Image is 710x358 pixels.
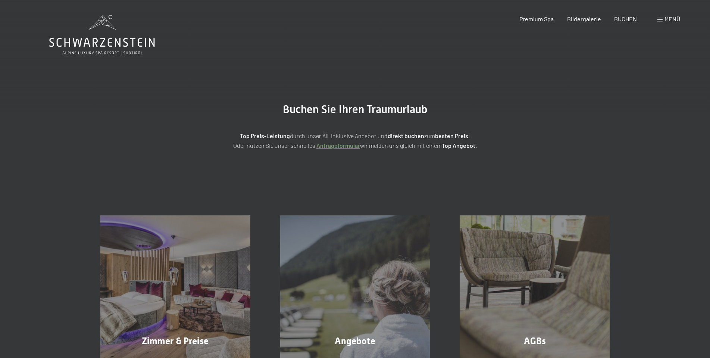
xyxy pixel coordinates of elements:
[614,15,637,22] a: BUCHEN
[388,132,424,139] strong: direkt buchen
[519,15,554,22] a: Premium Spa
[240,132,290,139] strong: Top Preis-Leistung
[169,131,542,150] p: durch unser All-inklusive Angebot und zum ! Oder nutzen Sie unser schnelles wir melden uns gleich...
[567,15,601,22] a: Bildergalerie
[524,336,546,346] span: AGBs
[335,336,375,346] span: Angebote
[142,336,209,346] span: Zimmer & Preise
[442,142,477,149] strong: Top Angebot.
[664,15,680,22] span: Menü
[283,103,428,116] span: Buchen Sie Ihren Traumurlaub
[435,132,468,139] strong: besten Preis
[316,142,360,149] a: Anfrageformular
